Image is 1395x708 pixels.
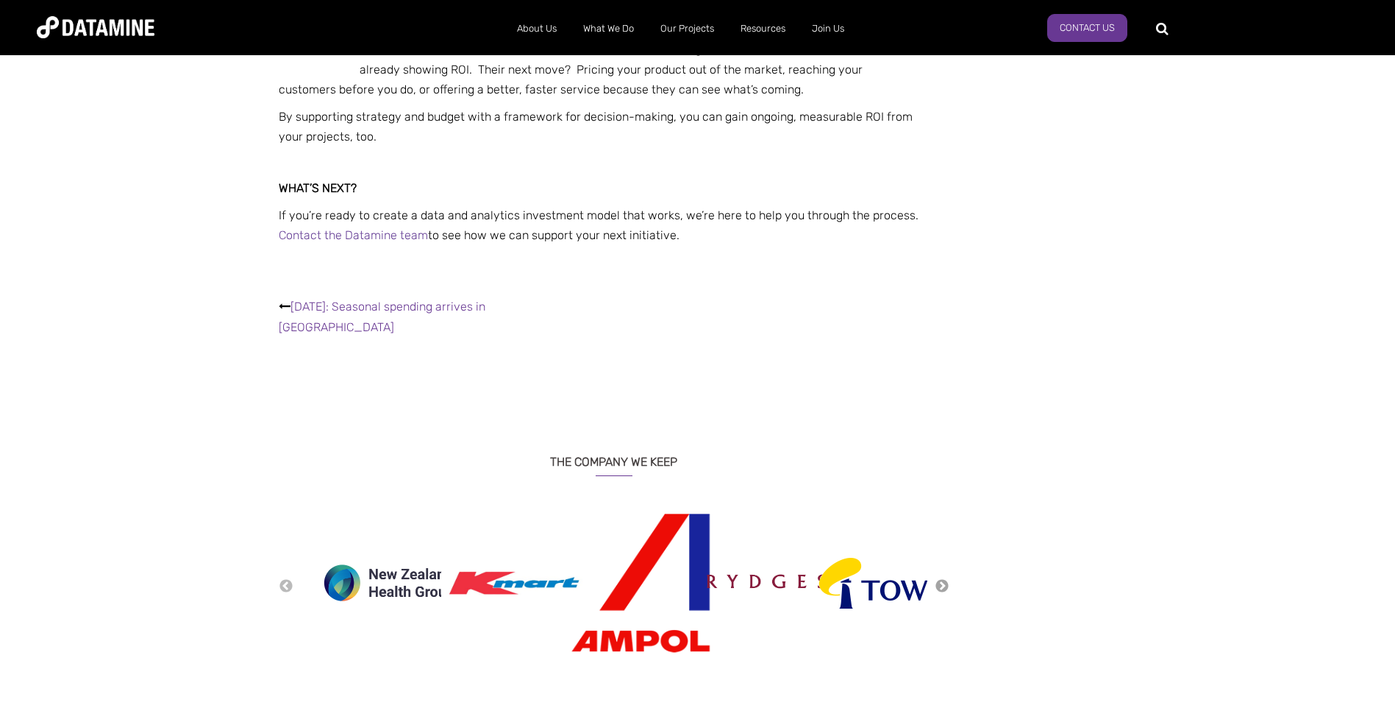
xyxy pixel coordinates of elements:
[504,10,570,48] a: About Us
[279,181,357,195] span: What’s next?
[279,42,880,96] span: Because while your team hesitates, someone else’s CFO just signed off on a six-month pilot that’s...
[799,10,857,48] a: Join Us
[818,556,966,611] img: tower
[1047,14,1127,42] a: Contact Us
[935,578,949,595] button: Next
[279,208,918,242] span: If you’re ready to create a data and analytics investment model that works, we’re here to help yo...
[279,300,485,333] a: [DATE]: Seasonal spending arrives in [GEOGRAPHIC_DATA]
[315,556,463,609] img: new zealand health group
[727,10,799,48] a: Resources
[279,578,293,595] button: Previous
[570,10,647,48] a: What We Do
[441,539,588,627] img: Kmart logo
[37,16,154,38] img: Datamine
[279,110,913,144] span: By supporting strategy and budget with a framework for decision-making, you can gain ongoing, mea...
[647,10,727,48] a: Our Projects
[279,228,428,242] a: Contact the Datamine team
[693,553,840,613] img: ridges
[567,513,714,654] img: ampol-Jun-19-2025-04-02-43-2823-AM
[279,436,949,476] h3: THE COMPANY WE KEEP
